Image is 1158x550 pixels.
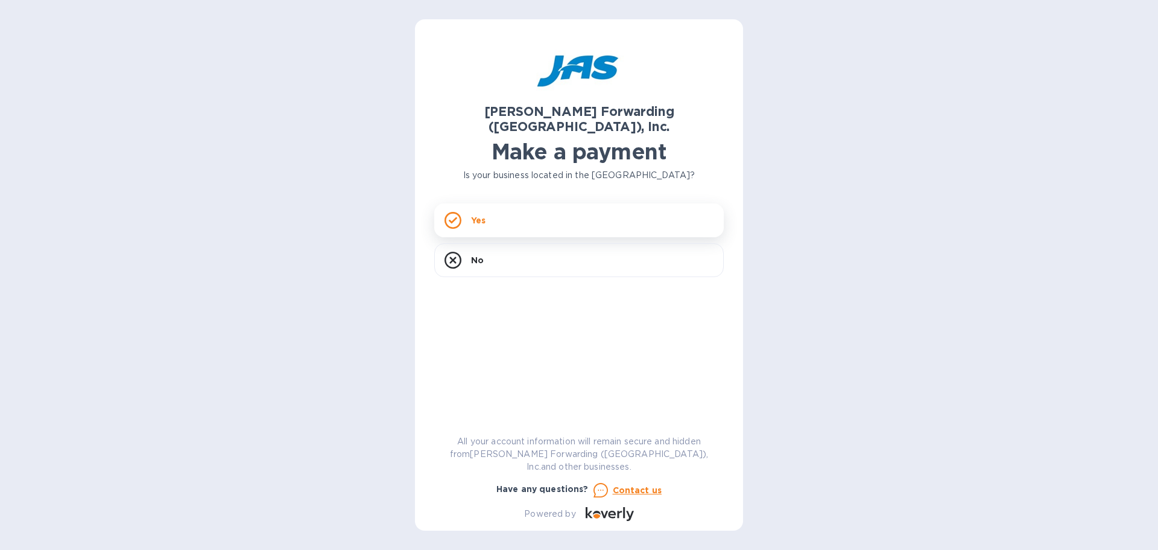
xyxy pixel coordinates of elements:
[613,485,662,495] u: Contact us
[524,508,575,520] p: Powered by
[471,254,484,266] p: No
[434,139,724,164] h1: Make a payment
[471,214,486,226] p: Yes
[434,435,724,473] p: All your account information will remain secure and hidden from [PERSON_NAME] Forwarding ([GEOGRA...
[434,169,724,182] p: Is your business located in the [GEOGRAPHIC_DATA]?
[484,104,674,134] b: [PERSON_NAME] Forwarding ([GEOGRAPHIC_DATA]), Inc.
[496,484,589,494] b: Have any questions?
